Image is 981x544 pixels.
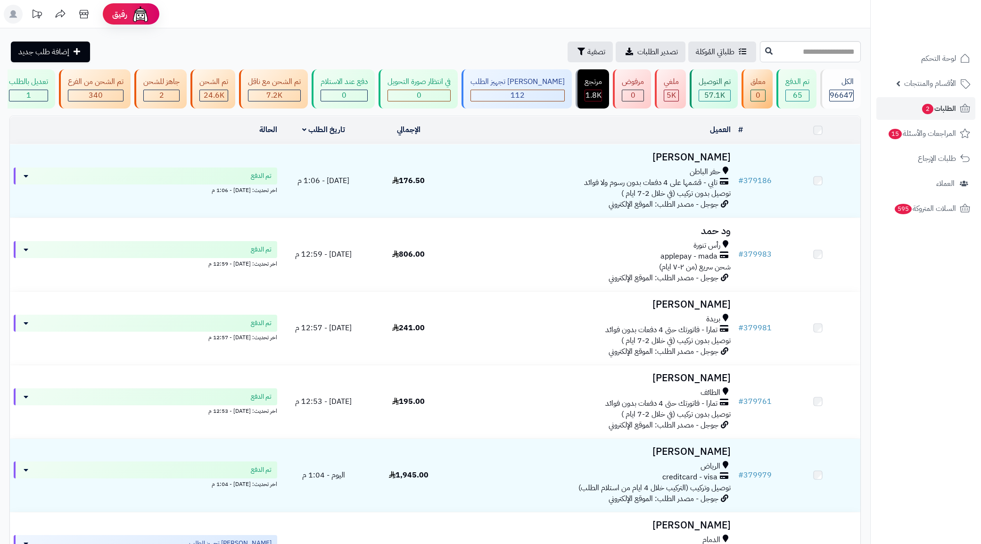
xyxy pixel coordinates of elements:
a: العميل [710,124,731,135]
img: ai-face.png [131,5,150,24]
div: تم الشحن من الفرع [68,76,124,87]
span: تم الدفع [251,171,272,181]
a: مرفوض 0 [611,69,653,109]
h3: [PERSON_NAME] [455,152,731,163]
span: # [738,396,743,407]
span: 7.2K [266,90,282,101]
span: شحن سريع (من ٢-٧ ايام) [659,261,731,273]
a: تاريخ الطلب [302,124,345,135]
h3: [PERSON_NAME] [455,446,731,457]
div: 0 [321,90,367,101]
span: [DATE] - 12:57 م [295,322,352,334]
a: تم التوصيل 57.1K [688,69,740,109]
div: 65 [786,90,809,101]
span: رفيق [112,8,127,20]
div: تعديل بالطلب [9,76,48,87]
div: 0 [622,90,643,101]
a: تحديثات المنصة [25,5,49,26]
span: تم الدفع [251,318,272,328]
div: تم التوصيل [699,76,731,87]
span: جوجل - مصدر الطلب: الموقع الإلكتروني [609,199,718,210]
div: مرتجع [585,76,602,87]
span: 1,945.00 [389,469,429,481]
span: اليوم - 1:04 م [302,469,345,481]
a: دفع عند الاستلام 0 [310,69,377,109]
a: مرتجع 1.8K [574,69,611,109]
span: جوجل - مصدر الطلب: الموقع الإلكتروني [609,346,718,357]
span: 340 [89,90,103,101]
span: جوجل - مصدر الطلب: الموقع الإلكتروني [609,419,718,431]
span: 595 [895,204,912,214]
span: توصيل بدون تركيب (في خلال 2-7 ايام ) [621,335,731,346]
a: الإجمالي [397,124,420,135]
span: 65 [793,90,802,101]
a: العملاء [876,172,975,195]
a: تصدير الطلبات [616,42,685,62]
div: جاهز للشحن [143,76,180,87]
a: تم الشحن من الفرع 340 [57,69,132,109]
div: اخر تحديث: [DATE] - 12:59 م [14,258,277,268]
span: طلبات الإرجاع [918,152,956,165]
span: تم الدفع [251,465,272,475]
span: 806.00 [392,249,425,260]
span: لوحة التحكم [921,52,956,65]
span: 15 [889,129,902,139]
span: 1.8K [585,90,602,101]
a: #379983 [738,249,772,260]
img: logo-2.png [917,7,972,27]
h3: [PERSON_NAME] [455,373,731,384]
span: جوجل - مصدر الطلب: الموقع الإلكتروني [609,272,718,284]
a: ملغي 5K [653,69,688,109]
div: الكل [829,76,854,87]
a: الكل96647 [818,69,863,109]
span: 57.1K [704,90,725,101]
a: [PERSON_NAME] تجهيز الطلب 112 [460,69,574,109]
span: السلات المتروكة [894,202,956,215]
span: رأس تنورة [693,240,720,251]
a: تم الشحن مع ناقل 7.2K [237,69,310,109]
span: تمارا - فاتورتك حتى 4 دفعات بدون فوائد [605,325,717,335]
span: 96647 [830,90,853,101]
span: 0 [342,90,346,101]
span: 0 [417,90,421,101]
div: 2 [144,90,179,101]
span: توصيل وتركيب (التركيب خلال 4 ايام من استلام الطلب) [578,482,731,494]
span: المراجعات والأسئلة [888,127,956,140]
span: توصيل بدون تركيب (في خلال 2-7 ايام ) [621,409,731,420]
span: 0 [756,90,760,101]
span: تمارا - فاتورتك حتى 4 دفعات بدون فوائد [605,398,717,409]
div: تم الشحن [199,76,228,87]
span: العملاء [936,177,955,190]
span: # [738,175,743,186]
div: اخر تحديث: [DATE] - 1:04 م [14,478,277,488]
div: معلق [750,76,766,87]
span: 0 [631,90,635,101]
div: 57058 [699,90,730,101]
a: #379981 [738,322,772,334]
span: [DATE] - 1:06 م [297,175,349,186]
div: [PERSON_NAME] تجهيز الطلب [470,76,565,87]
span: 241.00 [392,322,425,334]
a: طلباتي المُوكلة [688,42,756,62]
div: مرفوض [622,76,644,87]
span: تصفية [587,46,605,58]
span: طلباتي المُوكلة [696,46,734,58]
a: المراجعات والأسئلة15 [876,122,975,145]
a: السلات المتروكة595 [876,197,975,220]
a: تم الدفع 65 [775,69,818,109]
a: الحالة [259,124,277,135]
span: [DATE] - 12:59 م [295,249,352,260]
div: 112 [471,90,564,101]
span: توصيل بدون تركيب (في خلال 2-7 ايام ) [621,188,731,199]
a: جاهز للشحن 2 [132,69,189,109]
div: 0 [751,90,765,101]
span: بريدة [706,314,720,325]
span: تم الدفع [251,245,272,254]
h3: [PERSON_NAME] [455,520,731,531]
a: في انتظار صورة التحويل 0 [377,69,460,109]
h3: ود حمد [455,226,731,236]
span: 176.50 [392,175,425,186]
h3: [PERSON_NAME] [455,299,731,310]
span: تابي - قسّمها على 4 دفعات بدون رسوم ولا فوائد [584,177,717,188]
span: # [738,249,743,260]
